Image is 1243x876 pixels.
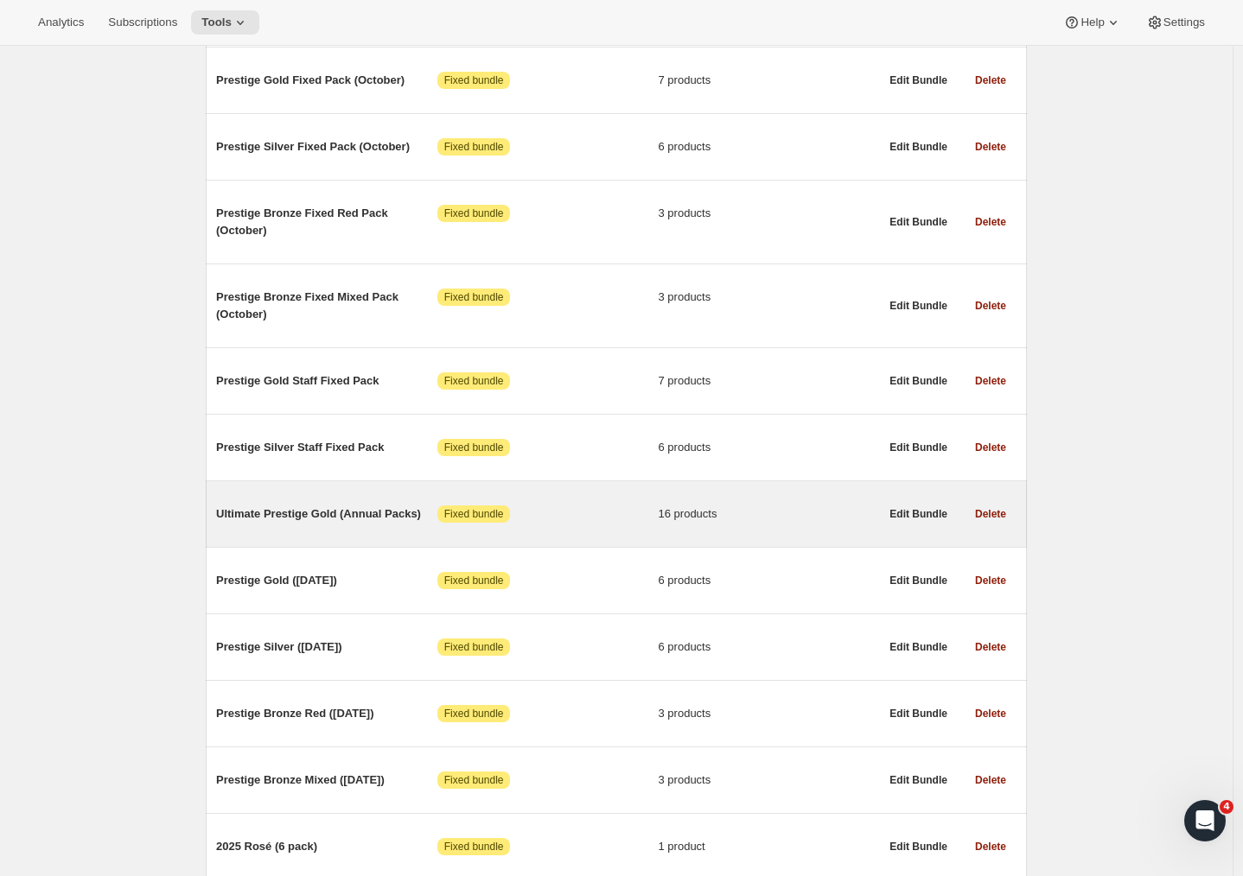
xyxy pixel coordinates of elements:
span: 7 products [659,72,880,89]
span: Help [1080,16,1104,29]
span: Delete [975,574,1006,587]
span: Prestige Silver ([DATE]) [216,638,437,656]
span: 6 products [659,638,880,656]
button: Delete [965,701,1017,726]
span: Edit Bundle [889,441,947,454]
span: Delete [975,299,1006,313]
span: Edit Bundle [889,574,947,587]
span: Prestige Bronze Fixed Red Pack (October) [216,205,437,239]
button: Edit Bundle [879,294,958,318]
button: Edit Bundle [879,835,958,859]
span: Edit Bundle [889,374,947,388]
span: Settings [1163,16,1205,29]
span: 6 products [659,572,880,589]
span: Prestige Bronze Fixed Mixed Pack (October) [216,289,437,323]
button: Edit Bundle [879,435,958,460]
button: Delete [965,835,1017,859]
span: Delete [975,507,1006,521]
span: 6 products [659,439,880,456]
button: Delete [965,502,1017,526]
button: Subscriptions [98,10,188,35]
span: Prestige Silver Staff Fixed Pack [216,439,437,456]
button: Delete [965,768,1017,792]
span: Fixed bundle [444,640,504,654]
span: Edit Bundle [889,640,947,654]
span: Prestige Silver Fixed Pack (October) [216,138,437,156]
button: Delete [965,435,1017,460]
span: Tools [201,16,232,29]
button: Edit Bundle [879,635,958,659]
span: Fixed bundle [444,140,504,154]
span: Delete [975,707,1006,720]
span: Edit Bundle [889,73,947,87]
span: Fixed bundle [444,290,504,304]
span: Edit Bundle [889,707,947,720]
button: Analytics [28,10,94,35]
button: Edit Bundle [879,502,958,526]
span: 3 products [659,705,880,722]
span: 1 product [659,838,880,855]
span: Delete [975,640,1006,654]
span: Fixed bundle [444,840,504,854]
span: Fixed bundle [444,773,504,787]
button: Edit Bundle [879,768,958,792]
button: Delete [965,369,1017,393]
span: 16 products [659,505,880,523]
button: Delete [965,568,1017,593]
span: Subscriptions [108,16,177,29]
button: Delete [965,294,1017,318]
span: Prestige Bronze Mixed ([DATE]) [216,771,437,789]
span: Ultimate Prestige Gold (Annual Packs) [216,505,437,523]
button: Settings [1136,10,1215,35]
span: Delete [975,374,1006,388]
span: 3 products [659,205,880,222]
span: Delete [975,773,1006,787]
span: 4 [1220,800,1233,814]
span: Fixed bundle [444,574,504,587]
button: Edit Bundle [879,701,958,726]
span: 2025 Rosé (6 pack) [216,838,437,855]
button: Tools [191,10,259,35]
button: Edit Bundle [879,68,958,92]
span: Delete [975,441,1006,454]
span: Delete [975,215,1006,229]
button: Delete [965,635,1017,659]
span: Edit Bundle [889,299,947,313]
span: 3 products [659,771,880,789]
span: 6 products [659,138,880,156]
button: Edit Bundle [879,135,958,159]
span: Prestige Gold Fixed Pack (October) [216,72,437,89]
span: Edit Bundle [889,840,947,854]
span: Delete [975,73,1006,87]
span: Edit Bundle [889,773,947,787]
span: Delete [975,840,1006,854]
button: Help [1053,10,1131,35]
span: Edit Bundle [889,507,947,521]
span: Fixed bundle [444,441,504,454]
iframe: Intercom live chat [1184,800,1226,841]
span: Prestige Gold Staff Fixed Pack [216,372,437,390]
span: Fixed bundle [444,507,504,521]
span: Fixed bundle [444,206,504,220]
button: Delete [965,210,1017,234]
button: Edit Bundle [879,210,958,234]
button: Delete [965,135,1017,159]
span: Analytics [38,16,84,29]
span: Fixed bundle [444,707,504,720]
span: Fixed bundle [444,73,504,87]
span: 7 products [659,372,880,390]
span: Edit Bundle [889,215,947,229]
button: Delete [965,68,1017,92]
button: Edit Bundle [879,369,958,393]
span: Delete [975,140,1006,154]
span: Edit Bundle [889,140,947,154]
span: 3 products [659,289,880,306]
button: Edit Bundle [879,568,958,593]
span: Fixed bundle [444,374,504,388]
span: Prestige Gold ([DATE]) [216,572,437,589]
span: Prestige Bronze Red ([DATE]) [216,705,437,722]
